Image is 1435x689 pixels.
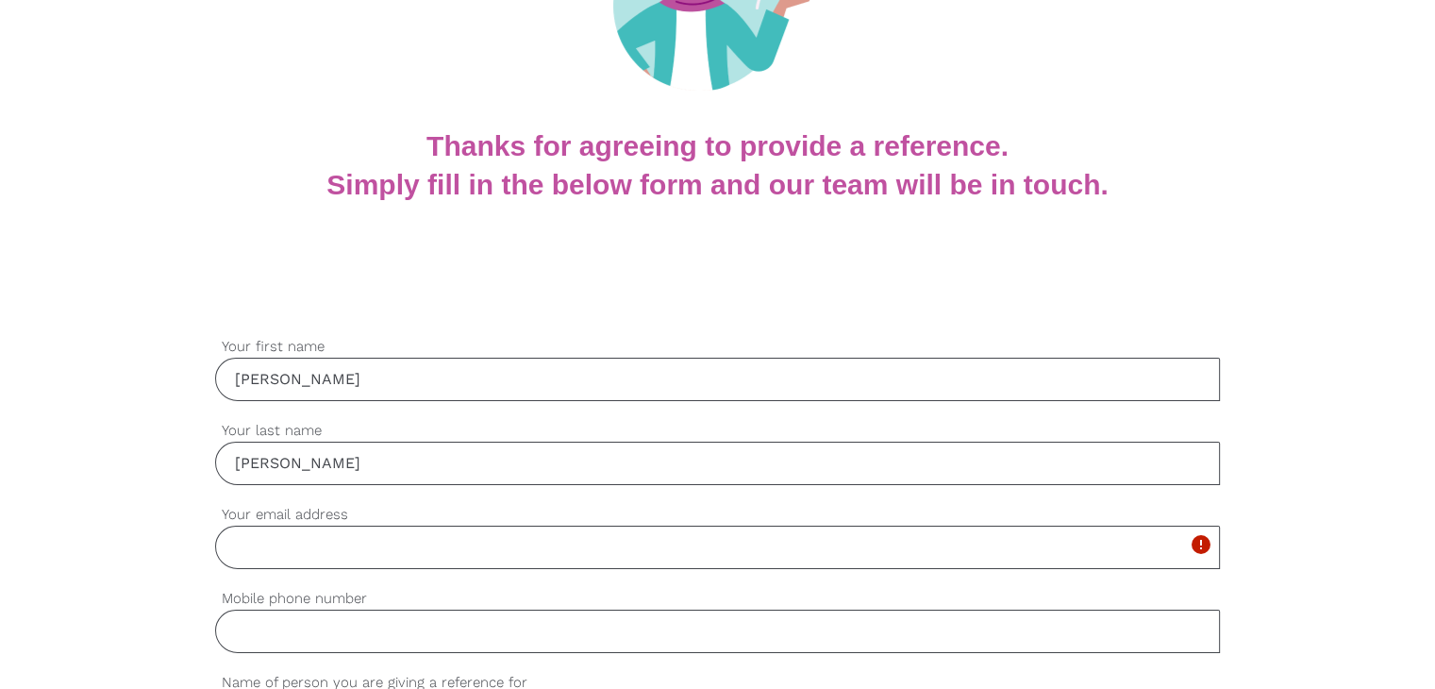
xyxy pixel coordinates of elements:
label: Your email address [215,504,1220,526]
b: Simply fill in the below form and our team will be in touch. [326,169,1108,200]
b: Thanks for agreeing to provide a reference. [426,130,1009,161]
label: Your last name [215,420,1220,442]
i: error [1189,533,1211,556]
label: Mobile phone number [215,588,1220,610]
label: Your first name [215,336,1220,358]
